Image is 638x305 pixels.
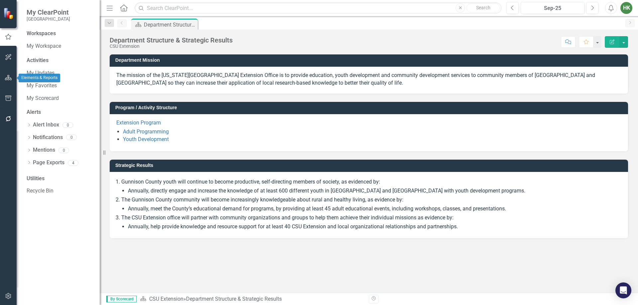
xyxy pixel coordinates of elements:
[33,134,63,141] a: Notifications
[128,223,621,231] li: Annually, help provide knowledge and resource support for at least 40 CSU Extension and local org...
[115,105,625,110] h3: Program / Activity Structure
[144,21,196,29] div: Department Structure & Strategic Results
[121,196,621,213] li: The Gunnison County community will become increasingly knowledgeable about rural and healthy livi...
[115,58,625,63] h3: Department Mission
[62,122,73,128] div: 0
[467,3,500,13] button: Search
[135,2,501,14] input: Search ClearPoint...
[476,5,490,10] span: Search
[620,2,632,14] button: HK
[110,37,233,44] div: Department Structure & Strategic Results
[521,2,585,14] button: Sep-25
[149,296,183,302] a: CSU Extension
[27,187,93,195] a: Recycle Bin
[27,82,93,90] a: My Favorites
[121,214,621,231] li: The CSU Extension office will partner with community organizations and groups to help them achiev...
[128,187,621,195] li: Annually, directly engage and increase the knowledge of at least 600 different youth in [GEOGRAPH...
[27,57,93,64] div: Activities
[110,44,233,49] div: CSU Extension
[116,72,621,87] p: The mission of the [US_STATE][GEOGRAPHIC_DATA] Extension Office is to provide education, youth de...
[27,95,93,102] a: My Scorecard
[68,160,78,166] div: 4
[27,175,93,183] div: Utilities
[27,69,93,77] a: My Updates
[123,136,169,142] a: Youth Development
[128,205,621,213] li: Annually, meet the County’s educational demand for programs, by providing at least 45 adult educa...
[523,4,582,12] div: Sep-25
[27,30,56,38] div: Workspaces
[58,147,69,153] div: 0
[116,119,161,126] a: Extension Program
[19,74,60,82] div: Elements & Reports
[123,128,169,135] a: Adult Programming
[33,146,55,154] a: Mentions
[27,42,93,50] a: My Workspace
[33,159,64,167] a: Page Exports
[33,121,59,129] a: Alert Inbox
[106,296,137,302] span: By Scorecard
[66,135,77,140] div: 0
[27,16,70,22] small: [GEOGRAPHIC_DATA]
[27,109,93,116] div: Alerts
[3,8,15,19] img: ClearPoint Strategy
[615,282,631,298] div: Open Intercom Messenger
[27,8,70,16] span: My ClearPoint
[115,163,625,168] h3: Strategic Results
[186,296,282,302] div: Department Structure & Strategic Results
[121,178,621,195] li: Gunnison County youth will continue to become productive, self-directing members of society, as e...
[140,295,364,303] div: »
